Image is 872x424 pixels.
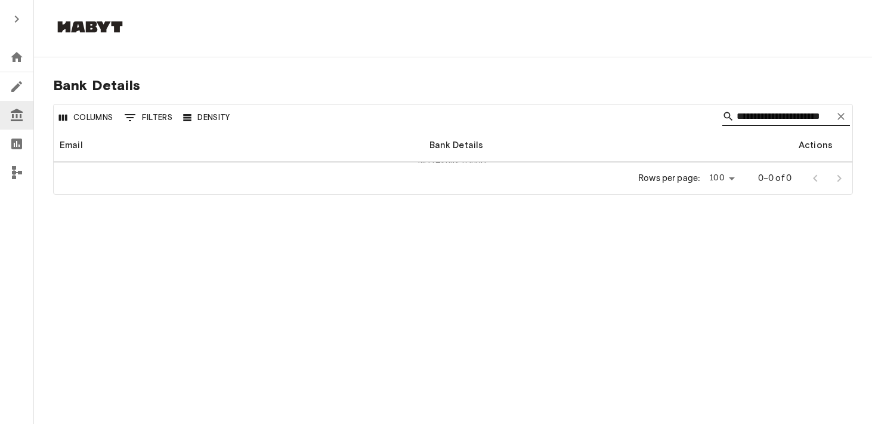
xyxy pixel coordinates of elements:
[705,170,738,187] div: 100
[722,107,850,128] div: Search
[423,128,793,162] div: Bank Details
[799,128,833,162] div: Actions
[429,128,484,162] div: Bank Details
[758,172,791,185] p: 0–0 of 0
[832,107,850,125] button: Clear
[53,76,853,94] span: Bank Details
[638,172,700,185] p: Rows per page:
[121,108,176,127] button: Show filters
[60,128,83,162] div: Email
[180,109,233,127] button: Density
[56,109,116,127] button: Select columns
[54,21,126,33] img: Habyt
[793,128,852,162] div: Actions
[54,128,423,162] div: Email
